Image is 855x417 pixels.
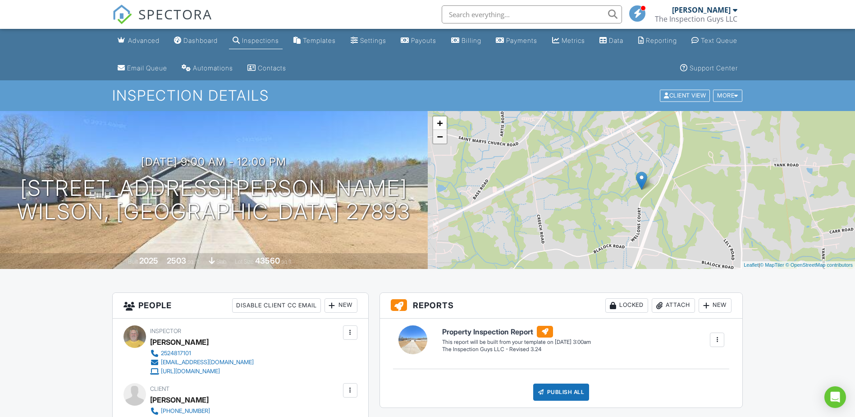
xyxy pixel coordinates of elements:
[448,32,485,49] a: Billing
[17,176,411,224] h1: [STREET_ADDRESS][PERSON_NAME] Wilson, [GEOGRAPHIC_DATA] 27893
[161,359,254,366] div: [EMAIL_ADDRESS][DOMAIN_NAME]
[492,32,541,49] a: Payments
[114,60,171,77] a: Email Queue
[161,350,191,357] div: 2524817101
[150,358,254,367] a: [EMAIL_ADDRESS][DOMAIN_NAME]
[178,60,237,77] a: Automations (Basic)
[161,368,220,375] div: [URL][DOMAIN_NAME]
[193,64,233,72] div: Automations
[433,116,447,130] a: Zoom in
[347,32,390,49] a: Settings
[303,37,336,44] div: Templates
[167,256,186,265] div: 2503
[290,32,339,49] a: Templates
[138,5,212,23] span: SPECTORA
[229,32,283,49] a: Inspections
[258,64,286,72] div: Contacts
[128,258,138,265] span: Built
[141,156,286,168] h3: [DATE] 9:00 am - 12:00 pm
[411,37,436,44] div: Payouts
[127,64,167,72] div: Email Queue
[646,37,677,44] div: Reporting
[128,37,160,44] div: Advanced
[150,385,169,392] span: Client
[187,258,200,265] span: sq. ft.
[433,130,447,144] a: Zoom out
[605,298,648,313] div: Locked
[112,5,132,24] img: The Best Home Inspection Software - Spectora
[713,90,742,102] div: More
[150,407,254,416] a: [PHONE_NUMBER]
[596,32,627,49] a: Data
[741,261,855,269] div: |
[672,5,731,14] div: [PERSON_NAME]
[161,408,210,415] div: [PHONE_NUMBER]
[255,256,280,265] div: 43560
[244,60,290,77] a: Contacts
[442,5,622,23] input: Search everything...
[150,349,254,358] a: 2524817101
[170,32,221,49] a: Dashboard
[652,298,695,313] div: Attach
[112,12,212,31] a: SPECTORA
[113,293,368,319] h3: People
[533,384,590,401] div: Publish All
[183,37,218,44] div: Dashboard
[660,90,710,102] div: Client View
[139,256,158,265] div: 2025
[442,326,591,338] h6: Property Inspection Report
[235,258,254,265] span: Lot Size
[150,367,254,376] a: [URL][DOMAIN_NAME]
[786,262,853,268] a: © OpenStreetMap contributors
[325,298,357,313] div: New
[701,37,737,44] div: Text Queue
[232,298,321,313] div: Disable Client CC Email
[114,32,163,49] a: Advanced
[688,32,741,49] a: Text Queue
[462,37,481,44] div: Billing
[281,258,293,265] span: sq.ft.
[360,37,386,44] div: Settings
[760,262,784,268] a: © MapTiler
[824,386,846,408] div: Open Intercom Messenger
[744,262,759,268] a: Leaflet
[655,14,737,23] div: The Inspection Guys LLC
[659,92,712,98] a: Client View
[380,293,743,319] h3: Reports
[150,393,209,407] div: [PERSON_NAME]
[562,37,585,44] div: Metrics
[635,32,681,49] a: Reporting
[397,32,440,49] a: Payouts
[506,37,537,44] div: Payments
[216,258,226,265] span: slab
[242,37,279,44] div: Inspections
[442,346,591,353] div: The Inspection Guys LLC - Revised 3.24
[677,60,741,77] a: Support Center
[150,335,209,349] div: [PERSON_NAME]
[699,298,732,313] div: New
[150,328,181,334] span: Inspector
[442,338,591,346] div: This report will be built from your template on [DATE] 3:00am
[690,64,738,72] div: Support Center
[609,37,623,44] div: Data
[112,88,743,103] h1: Inspection Details
[549,32,589,49] a: Metrics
